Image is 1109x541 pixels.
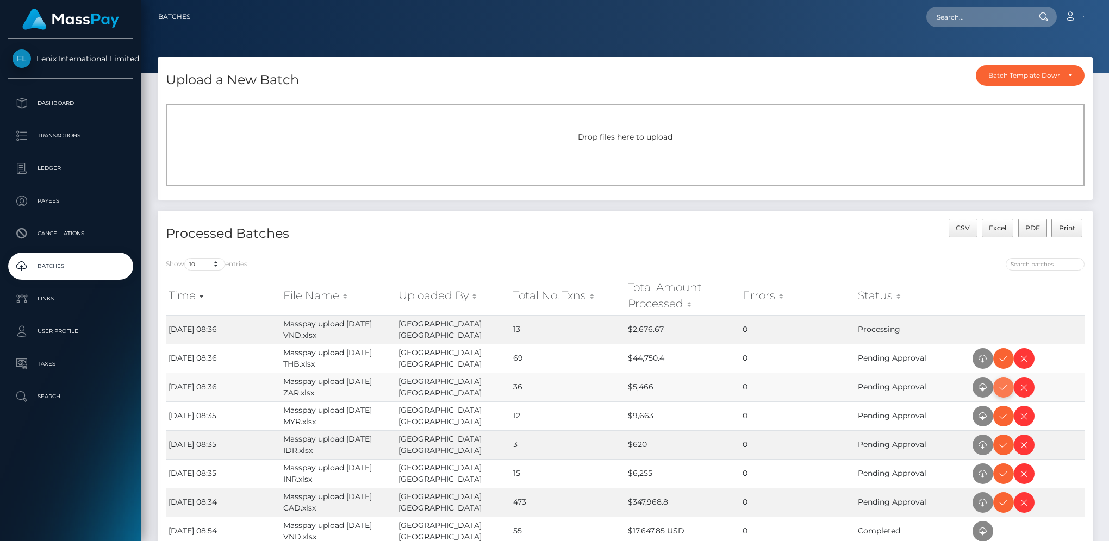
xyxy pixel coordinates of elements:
[1025,224,1040,232] span: PDF
[166,373,281,401] td: [DATE] 08:36
[281,488,395,517] td: Masspay upload [DATE] CAD.xlsx
[396,315,510,344] td: [GEOGRAPHIC_DATA] [GEOGRAPHIC_DATA]
[22,9,119,30] img: MassPay Logo
[396,276,510,315] th: Uploaded By: activate to sort column ascending
[281,315,395,344] td: Masspay upload [DATE] VND.xlsx
[926,7,1029,27] input: Search...
[949,219,977,237] button: CSV
[625,401,740,430] td: $9,663
[1006,258,1085,270] input: Search batches
[625,276,740,315] th: Total Amount Processed: activate to sort column ascending
[166,344,281,373] td: [DATE] 08:36
[855,344,970,373] td: Pending Approval
[625,315,740,344] td: $2,676.67
[855,373,970,401] td: Pending Approval
[510,459,625,488] td: 15
[740,315,855,344] td: 0
[855,276,970,315] th: Status: activate to sort column ascending
[510,315,625,344] td: 13
[1051,219,1082,237] button: Print
[8,187,133,215] a: Payees
[281,401,395,430] td: Masspay upload [DATE] MYR.xlsx
[8,220,133,247] a: Cancellations
[281,430,395,459] td: Masspay upload [DATE] IDR.xlsx
[578,132,672,142] span: Drop files here to upload
[396,344,510,373] td: [GEOGRAPHIC_DATA] [GEOGRAPHIC_DATA]
[396,430,510,459] td: [GEOGRAPHIC_DATA] [GEOGRAPHIC_DATA]
[13,225,129,242] p: Cancellations
[510,276,625,315] th: Total No. Txns: activate to sort column ascending
[166,71,299,90] h4: Upload a New Batch
[740,373,855,401] td: 0
[8,318,133,345] a: User Profile
[510,373,625,401] td: 36
[158,5,190,28] a: Batches
[625,459,740,488] td: $6,255
[740,459,855,488] td: 0
[989,224,1006,232] span: Excel
[740,430,855,459] td: 0
[166,401,281,430] td: [DATE] 08:35
[976,65,1085,86] button: Batch Template Download
[1018,219,1048,237] button: PDF
[855,459,970,488] td: Pending Approval
[8,285,133,312] a: Links
[982,219,1014,237] button: Excel
[166,430,281,459] td: [DATE] 08:35
[8,383,133,410] a: Search
[13,323,129,339] p: User Profile
[13,356,129,372] p: Taxes
[740,488,855,517] td: 0
[855,401,970,430] td: Pending Approval
[8,155,133,182] a: Ledger
[13,258,129,274] p: Batches
[396,488,510,517] td: [GEOGRAPHIC_DATA] [GEOGRAPHIC_DATA]
[13,291,129,307] p: Links
[166,488,281,517] td: [DATE] 08:34
[625,373,740,401] td: $5,466
[13,128,129,144] p: Transactions
[166,459,281,488] td: [DATE] 08:35
[166,258,247,270] label: Show entries
[396,401,510,430] td: [GEOGRAPHIC_DATA] [GEOGRAPHIC_DATA]
[281,373,395,401] td: Masspay upload [DATE] ZAR.xlsx
[740,344,855,373] td: 0
[13,160,129,177] p: Ledger
[1059,224,1075,232] span: Print
[13,388,129,405] p: Search
[396,459,510,488] td: [GEOGRAPHIC_DATA] [GEOGRAPHIC_DATA]
[510,344,625,373] td: 69
[8,350,133,378] a: Taxes
[510,430,625,459] td: 3
[510,488,625,517] td: 473
[8,54,133,64] span: Fenix International Limited
[281,344,395,373] td: Masspay upload [DATE] THB.xlsx
[166,224,617,243] h4: Processed Batches
[855,488,970,517] td: Pending Approval
[988,71,1060,80] div: Batch Template Download
[8,90,133,117] a: Dashboard
[166,315,281,344] td: [DATE] 08:36
[281,459,395,488] td: Masspay upload [DATE] INR.xlsx
[510,401,625,430] td: 12
[625,430,740,459] td: $620
[740,276,855,315] th: Errors: activate to sort column ascending
[625,488,740,517] td: $347,968.8
[855,430,970,459] td: Pending Approval
[13,49,31,68] img: Fenix International Limited
[625,344,740,373] td: $44,750.4
[184,258,225,270] select: Showentries
[855,315,970,344] td: Processing
[13,95,129,111] p: Dashboard
[8,122,133,149] a: Transactions
[740,401,855,430] td: 0
[13,193,129,209] p: Payees
[956,224,970,232] span: CSV
[166,276,281,315] th: Time: activate to sort column ascending
[281,276,395,315] th: File Name: activate to sort column ascending
[8,253,133,280] a: Batches
[396,373,510,401] td: [GEOGRAPHIC_DATA] [GEOGRAPHIC_DATA]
